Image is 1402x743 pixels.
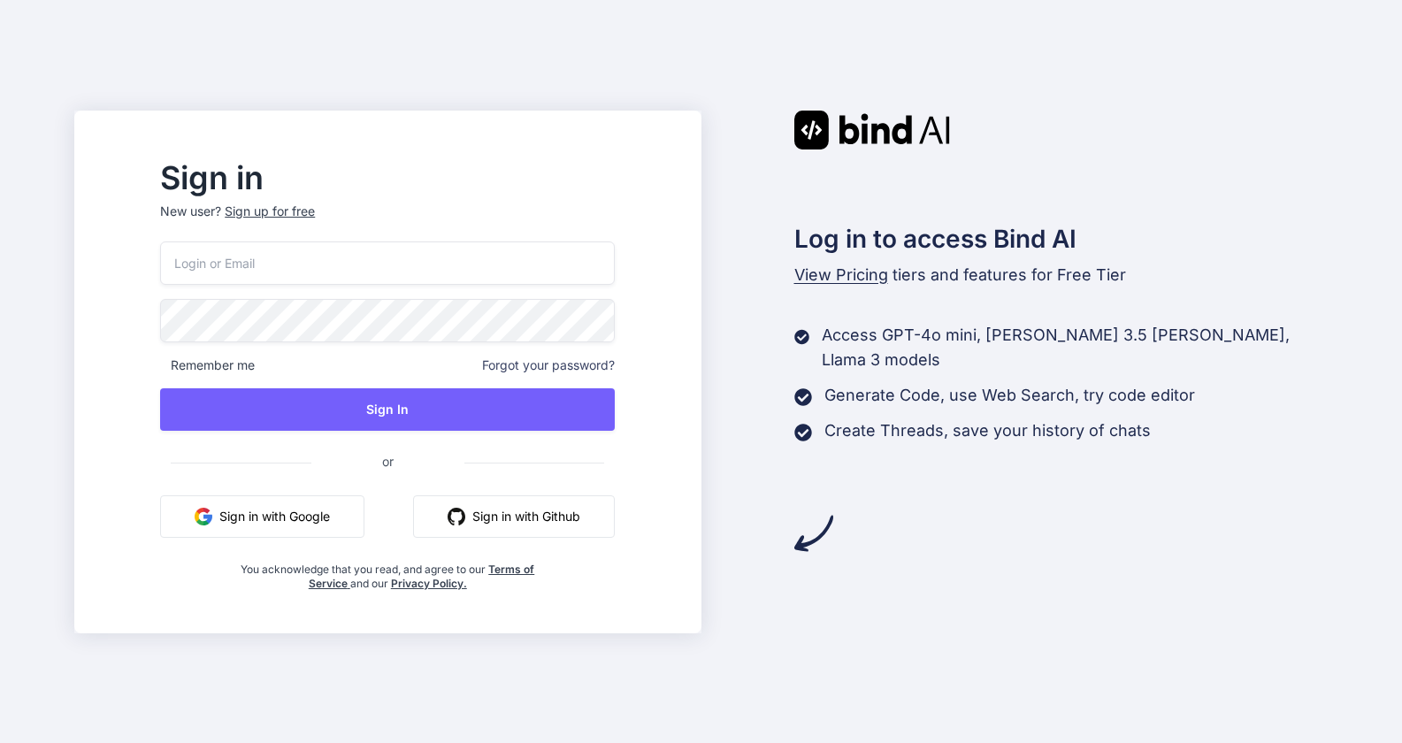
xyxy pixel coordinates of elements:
span: View Pricing [794,265,888,284]
p: Create Threads, save your history of chats [824,418,1151,443]
img: Bind AI logo [794,111,950,149]
span: or [311,440,464,483]
button: Sign in with Google [160,495,364,538]
p: New user? [160,203,615,241]
p: tiers and features for Free Tier [794,263,1329,287]
p: Access GPT-4o mini, [PERSON_NAME] 3.5 [PERSON_NAME], Llama 3 models [822,323,1328,372]
input: Login or Email [160,241,615,285]
span: Remember me [160,356,255,374]
a: Privacy Policy. [391,577,467,590]
button: Sign In [160,388,615,431]
h2: Sign in [160,164,615,192]
div: You acknowledge that you read, and agree to our and our [236,552,540,591]
button: Sign in with Github [413,495,615,538]
img: github [448,508,465,525]
img: arrow [794,514,833,553]
a: Terms of Service [309,563,535,590]
div: Sign up for free [225,203,315,220]
img: google [195,508,212,525]
h2: Log in to access Bind AI [794,220,1329,257]
span: Forgot your password? [482,356,615,374]
p: Generate Code, use Web Search, try code editor [824,383,1195,408]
